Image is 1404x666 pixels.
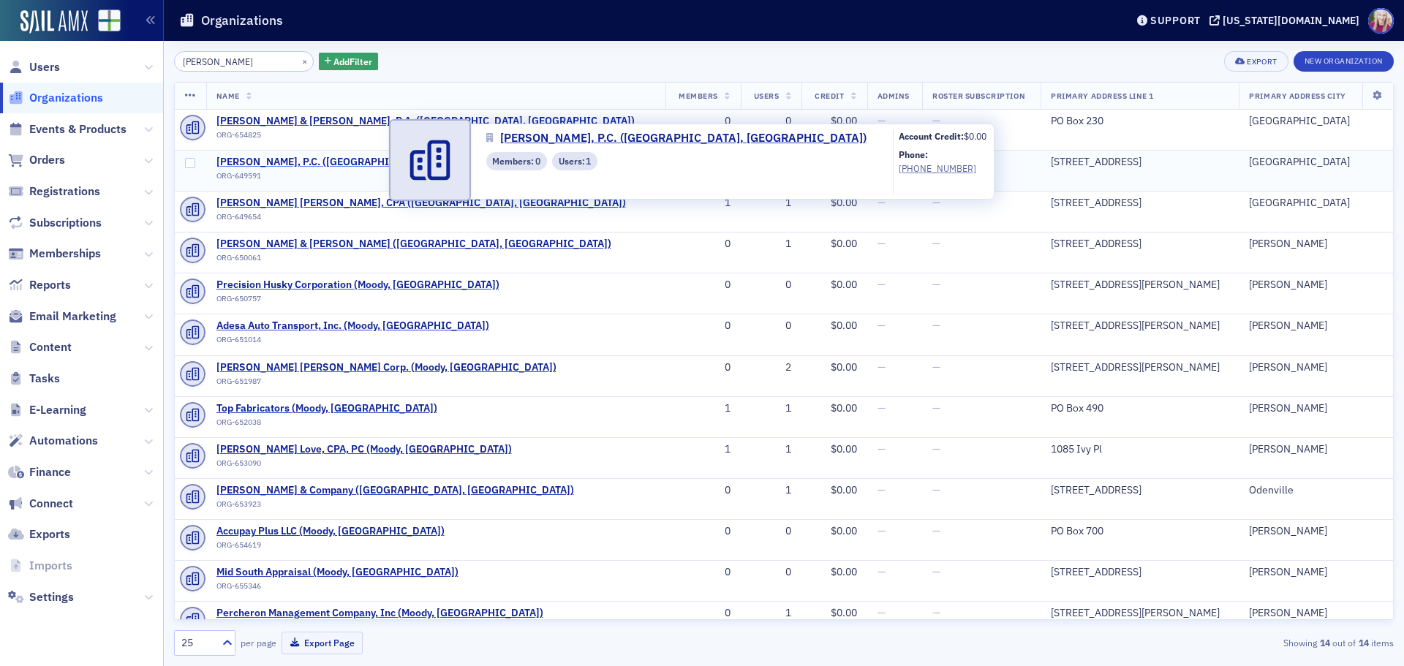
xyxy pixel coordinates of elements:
[932,196,940,209] span: —
[216,361,556,374] span: Jones Stephens Corp. (Moody, AL)
[486,152,547,170] div: Members: 0
[216,156,541,169] a: [PERSON_NAME], P.C. ([GEOGRAPHIC_DATA], [GEOGRAPHIC_DATA])
[932,278,940,291] span: —
[216,484,574,497] span: Moody & Company (Odenville, AL)
[831,319,857,332] span: $0.00
[216,238,611,251] a: [PERSON_NAME] & [PERSON_NAME] ([GEOGRAPHIC_DATA], [GEOGRAPHIC_DATA])
[1249,402,1383,415] div: [PERSON_NAME]
[216,115,635,128] a: [PERSON_NAME] & [PERSON_NAME], P.A. ([GEOGRAPHIC_DATA], [GEOGRAPHIC_DATA])
[679,91,718,101] span: Members
[216,253,611,268] div: ORG-650061
[751,197,791,210] div: 1
[877,319,886,332] span: —
[831,442,857,455] span: $0.00
[964,130,986,142] span: $0.00
[333,55,372,68] span: Add Filter
[932,401,940,415] span: —
[751,319,791,333] div: 0
[676,484,731,497] div: 0
[216,171,541,186] div: ORG-649591
[8,277,71,293] a: Reports
[29,558,72,574] span: Imports
[1249,197,1383,210] div: [GEOGRAPHIC_DATA]
[877,91,910,101] span: Admins
[1249,156,1383,169] div: [GEOGRAPHIC_DATA]
[8,526,70,542] a: Exports
[932,524,940,537] span: —
[932,606,940,619] span: —
[29,339,72,355] span: Content
[751,402,791,415] div: 1
[486,129,877,147] a: [PERSON_NAME], P.C. ([GEOGRAPHIC_DATA], [GEOGRAPHIC_DATA])
[831,196,857,209] span: $0.00
[1051,319,1228,333] div: [STREET_ADDRESS][PERSON_NAME]
[877,196,886,209] span: —
[216,566,458,579] a: Mid South Appraisal (Moody, [GEOGRAPHIC_DATA])
[8,433,98,449] a: Automations
[1051,279,1228,292] div: [STREET_ADDRESS][PERSON_NAME]
[216,417,437,432] div: ORG-652038
[216,156,541,169] span: James R. Moody, P.C. (Birmingham, AL)
[216,91,240,101] span: Name
[899,162,986,175] div: [PHONE_NUMBER]
[1294,53,1394,67] a: New Organization
[8,183,100,200] a: Registrations
[1249,279,1383,292] div: [PERSON_NAME]
[751,115,791,128] div: 0
[831,278,857,291] span: $0.00
[216,581,458,596] div: ORG-655346
[751,361,791,374] div: 2
[877,442,886,455] span: —
[216,443,512,456] span: Glenda Pitts Love, CPA, PC (Moody, AL)
[216,607,543,620] a: Percheron Management Company, Inc (Moody, [GEOGRAPHIC_DATA])
[29,464,71,480] span: Finance
[899,130,964,142] b: Account Credit:
[877,114,886,127] span: —
[751,238,791,251] div: 1
[676,566,731,579] div: 0
[1247,58,1277,66] div: Export
[1249,319,1383,333] div: [PERSON_NAME]
[1249,91,1346,101] span: Primary Address City
[319,53,379,71] button: AddFilter
[831,524,857,537] span: $0.00
[201,12,283,29] h1: Organizations
[1249,484,1383,497] div: Odenville
[8,246,101,262] a: Memberships
[754,91,780,101] span: Users
[29,90,103,106] span: Organizations
[29,589,74,605] span: Settings
[29,402,86,418] span: E-Learning
[1249,566,1383,579] div: [PERSON_NAME]
[8,339,72,355] a: Content
[8,589,74,605] a: Settings
[216,484,574,497] a: [PERSON_NAME] & Company ([GEOGRAPHIC_DATA], [GEOGRAPHIC_DATA])
[1051,91,1154,101] span: Primary Address Line 1
[831,237,857,250] span: $0.00
[676,443,731,456] div: 1
[8,496,73,512] a: Connect
[500,129,867,147] span: [PERSON_NAME], P.C. ([GEOGRAPHIC_DATA], [GEOGRAPHIC_DATA])
[751,607,791,620] div: 1
[877,565,886,578] span: —
[831,565,857,578] span: $0.00
[216,525,445,538] a: Accupay Plus LLC (Moody, [GEOGRAPHIC_DATA])
[1209,15,1365,26] button: [US_STATE][DOMAIN_NAME]
[20,10,88,34] img: SailAMX
[676,197,731,210] div: 1
[216,130,635,145] div: ORG-654825
[216,197,626,210] span: Morton White Moody, CPA (Childersburg, AL)
[676,361,731,374] div: 0
[8,464,71,480] a: Finance
[216,212,626,227] div: ORG-649654
[1051,525,1228,538] div: PO Box 700
[8,152,65,168] a: Orders
[1223,14,1359,27] div: [US_STATE][DOMAIN_NAME]
[676,607,731,620] div: 0
[676,279,731,292] div: 0
[29,496,73,512] span: Connect
[29,121,127,137] span: Events & Products
[751,525,791,538] div: 0
[831,360,857,374] span: $0.00
[29,433,98,449] span: Automations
